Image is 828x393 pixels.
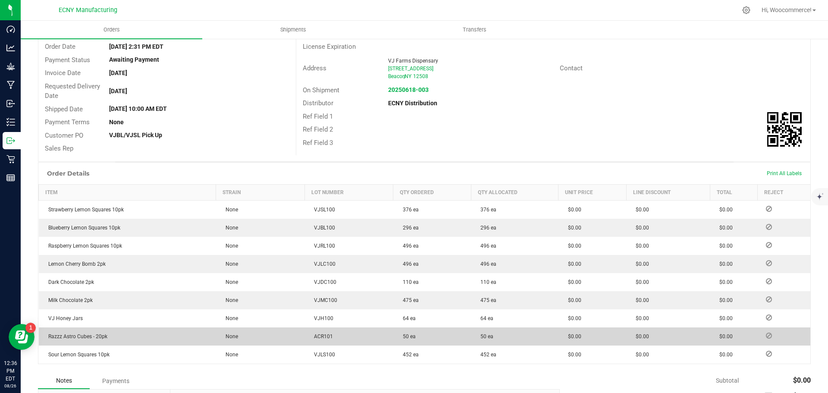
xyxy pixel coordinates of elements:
[762,6,812,13] span: Hi, Woocommerce!
[558,184,627,200] th: Unit Price
[476,243,496,249] span: 496 ea
[476,352,496,358] span: 452 ea
[310,333,333,340] span: ACR101
[109,69,127,76] strong: [DATE]
[303,86,339,94] span: On Shipment
[413,73,428,79] span: 12508
[221,243,238,249] span: None
[715,261,733,267] span: $0.00
[221,315,238,321] span: None
[269,26,318,34] span: Shipments
[762,224,775,230] span: Reject Inventory
[310,279,336,285] span: VJDC100
[6,25,15,34] inline-svg: Dashboard
[564,261,581,267] span: $0.00
[715,207,733,213] span: $0.00
[25,323,36,333] iframe: Resource center unread badge
[388,66,433,72] span: [STREET_ADDRESS]
[310,243,335,249] span: VJRL100
[388,86,429,93] a: 20250618-003
[476,333,493,340] span: 50 ea
[762,333,775,338] span: Reject Inventory
[762,242,775,248] span: Reject Inventory
[560,64,583,72] span: Contact
[564,297,581,303] span: $0.00
[471,184,558,200] th: Qty Allocated
[767,112,802,147] qrcode: 00000640
[631,225,649,231] span: $0.00
[45,132,83,139] span: Customer PO
[715,352,733,358] span: $0.00
[762,261,775,266] span: Reject Inventory
[451,26,498,34] span: Transfers
[476,279,496,285] span: 110 ea
[631,261,649,267] span: $0.00
[715,225,733,231] span: $0.00
[388,73,405,79] span: Beacon
[221,225,238,231] span: None
[405,73,411,79] span: NY
[109,56,159,63] strong: Awaiting Payment
[564,315,581,321] span: $0.00
[476,315,493,321] span: 64 ea
[384,21,565,39] a: Transfers
[388,100,437,107] strong: ECNY Distribution
[9,324,34,350] iframe: Resource center
[44,207,124,213] span: Strawberry Lemon Squares 10pk
[304,184,393,200] th: Lot Number
[762,351,775,356] span: Reject Inventory
[44,243,122,249] span: Raspberry Lemon Squares 10pk
[631,333,649,340] span: $0.00
[109,119,124,126] strong: None
[310,315,333,321] span: VJH100
[310,207,335,213] span: VJSL100
[388,58,438,64] span: VJ Farms Dispensary
[45,82,100,100] span: Requested Delivery Date
[631,243,649,249] span: $0.00
[564,225,581,231] span: $0.00
[757,184,810,200] th: Reject
[221,352,238,358] span: None
[21,21,202,39] a: Orders
[398,333,416,340] span: 50 ea
[303,64,326,72] span: Address
[47,170,89,177] h1: Order Details
[715,315,733,321] span: $0.00
[476,207,496,213] span: 376 ea
[716,377,739,384] span: Subtotal
[221,297,238,303] span: None
[310,261,336,267] span: VJLC100
[398,352,419,358] span: 452 ea
[45,69,81,77] span: Invoice Date
[715,279,733,285] span: $0.00
[90,373,141,389] div: Payments
[38,373,90,389] div: Notes
[44,352,110,358] span: Sour Lemon Squares 10pk
[44,315,83,321] span: VJ Honey Jars
[631,279,649,285] span: $0.00
[45,145,73,152] span: Sales Rep
[44,225,120,231] span: Blueberry Lemon Squares 10pk
[631,207,649,213] span: $0.00
[715,243,733,249] span: $0.00
[44,279,94,285] span: Dark Chocolate 2pk
[762,206,775,211] span: Reject Inventory
[715,333,733,340] span: $0.00
[303,99,333,107] span: Distributor
[6,173,15,182] inline-svg: Reports
[393,184,471,200] th: Qty Ordered
[202,21,384,39] a: Shipments
[398,297,419,303] span: 475 ea
[109,88,127,94] strong: [DATE]
[221,279,238,285] span: None
[109,105,167,112] strong: [DATE] 10:00 AM EDT
[715,297,733,303] span: $0.00
[6,81,15,89] inline-svg: Manufacturing
[4,383,17,389] p: 08/26
[221,207,238,213] span: None
[92,26,132,34] span: Orders
[398,225,419,231] span: 296 ea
